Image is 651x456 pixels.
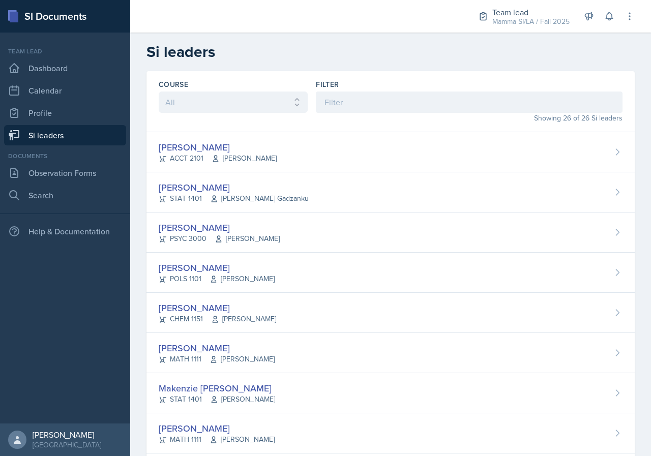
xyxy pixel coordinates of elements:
h2: Si leaders [146,43,635,61]
div: [PERSON_NAME] [159,140,277,154]
a: [PERSON_NAME] MATH 1111[PERSON_NAME] [146,413,635,453]
div: MATH 1111 [159,354,275,364]
a: [PERSON_NAME] PSYC 3000[PERSON_NAME] [146,212,635,253]
a: Search [4,185,126,205]
div: [GEOGRAPHIC_DATA] [33,440,101,450]
div: [PERSON_NAME] [159,301,276,315]
div: [PERSON_NAME] [159,221,280,234]
span: [PERSON_NAME] [215,233,280,244]
a: [PERSON_NAME] POLS 1101[PERSON_NAME] [146,253,635,293]
label: Course [159,79,188,89]
span: [PERSON_NAME] [212,153,277,164]
div: Makenzie [PERSON_NAME] [159,381,275,395]
a: Calendar [4,80,126,101]
div: Showing 26 of 26 Si leaders [316,113,623,124]
a: [PERSON_NAME] CHEM 1151[PERSON_NAME] [146,293,635,333]
a: [PERSON_NAME] STAT 1401[PERSON_NAME] Gadzanku [146,172,635,212]
div: ACCT 2101 [159,153,277,164]
div: PSYC 3000 [159,233,280,244]
div: Team lead [4,47,126,56]
input: Filter [316,92,623,113]
div: STAT 1401 [159,193,309,204]
div: STAT 1401 [159,394,275,405]
span: [PERSON_NAME] Gadzanku [210,193,309,204]
div: Help & Documentation [4,221,126,241]
div: MATH 1111 [159,434,275,445]
div: [PERSON_NAME] [159,261,275,275]
a: [PERSON_NAME] ACCT 2101[PERSON_NAME] [146,132,635,172]
div: Documents [4,151,126,161]
div: [PERSON_NAME] [159,421,275,435]
a: Makenzie [PERSON_NAME] STAT 1401[PERSON_NAME] [146,373,635,413]
div: POLS 1101 [159,273,275,284]
a: Observation Forms [4,163,126,183]
div: [PERSON_NAME] [159,180,309,194]
a: Profile [4,103,126,123]
span: [PERSON_NAME] [210,434,275,445]
a: [PERSON_NAME] MATH 1111[PERSON_NAME] [146,333,635,373]
label: Filter [316,79,339,89]
span: [PERSON_NAME] [210,354,275,364]
a: Dashboard [4,58,126,78]
span: [PERSON_NAME] [210,394,275,405]
div: CHEM 1151 [159,314,276,324]
div: [PERSON_NAME] [159,341,275,355]
span: [PERSON_NAME] [211,314,276,324]
div: [PERSON_NAME] [33,430,101,440]
a: Si leaders [4,125,126,145]
div: Team lead [492,6,570,18]
span: [PERSON_NAME] [210,273,275,284]
div: Mamma SI/LA / Fall 2025 [492,16,570,27]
